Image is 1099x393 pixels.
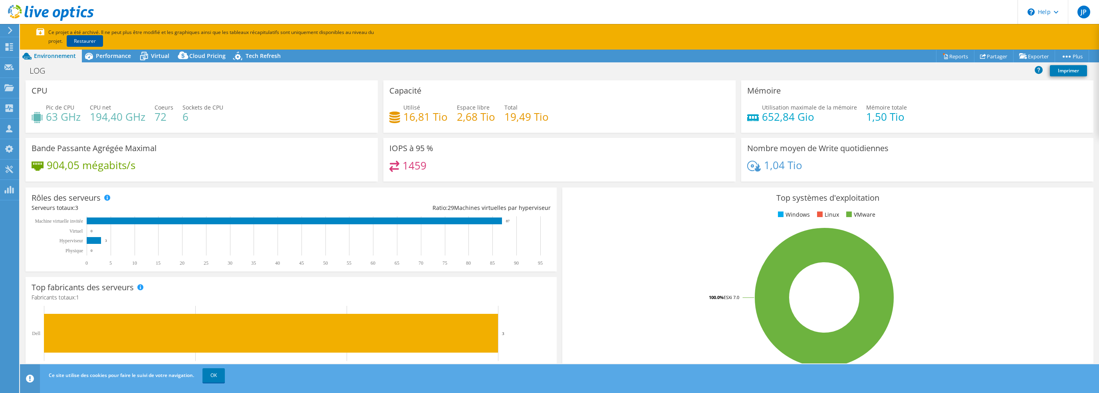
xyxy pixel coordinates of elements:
text: 55 [347,260,351,266]
text: 95 [538,260,543,266]
h4: 72 [155,112,173,121]
h3: Nombre moyen de Write quotidiennes [747,144,889,153]
text: 0 [91,249,93,253]
text: 50 [323,260,328,266]
a: Reports [936,50,974,62]
tspan: 100.0% [709,294,724,300]
h3: Top fabricants des serveurs [32,283,134,292]
h4: 6 [183,112,223,121]
h4: 904,05 mégabits/s [47,161,135,170]
h4: 16,81 Tio [403,112,448,121]
text: Virtuel [69,228,83,234]
span: Coeurs [155,104,173,111]
a: Imprimer [1050,65,1087,76]
text: 60 [371,260,375,266]
h4: Fabricants totaux: [32,293,551,302]
h4: 1459 [403,161,427,170]
text: 65 [395,260,399,266]
span: JP [1077,6,1090,18]
text: 80 [466,260,471,266]
text: 30 [228,260,232,266]
h1: LOG [26,66,58,75]
span: Cloud Pricing [189,52,226,60]
span: 3 [75,204,78,211]
li: Windows [776,210,810,219]
span: Virtual [151,52,169,60]
h3: Bande Passante Agrégée Maximal [32,144,157,153]
h4: 19,49 Tio [504,112,549,121]
span: Utilisation maximale de la mémoire [762,104,857,111]
h3: CPU [32,86,48,95]
text: 0 [91,229,93,233]
h4: 194,40 GHz [90,112,145,121]
h4: 652,84 Gio [762,112,857,121]
text: 15 [156,260,161,266]
li: Linux [815,210,839,219]
text: Physique [65,248,83,253]
text: 3 [105,239,107,243]
text: 5 [109,260,112,266]
span: Ce site utilise des cookies pour faire le suivi de votre navigation. [49,372,194,379]
text: 25 [204,260,208,266]
p: Ce projet a été archivé. Il ne peut plus être modifié et les graphiques ainsi que les tableaux ré... [36,28,428,46]
h4: 63 GHz [46,112,81,121]
text: 40 [275,260,280,266]
text: Dell [32,331,40,336]
a: Partager [974,50,1014,62]
span: 1 [76,293,79,301]
text: 10 [132,260,137,266]
text: 0 [85,260,88,266]
a: Exporter [1013,50,1055,62]
text: 35 [251,260,256,266]
span: Sockets de CPU [183,104,223,111]
h4: 2,68 Tio [457,112,495,121]
text: 85 [490,260,495,266]
h4: 1,50 Tio [866,112,907,121]
text: 75 [442,260,447,266]
div: Serveurs totaux: [32,203,291,212]
span: Pic de CPU [46,104,74,111]
text: 87 [506,219,510,223]
div: Ratio: Machines virtuelles par hyperviseur [291,203,551,212]
a: Plus [1055,50,1089,62]
span: Performance [96,52,131,60]
text: 90 [514,260,519,266]
text: 20 [180,260,184,266]
h3: Top systèmes d'exploitation [568,194,1087,202]
a: Restaurer [67,35,103,47]
h3: IOPS à 95 % [389,144,433,153]
span: Tech Refresh [246,52,281,60]
li: VMware [844,210,875,219]
h3: Mémoire [747,86,781,95]
text: 45 [299,260,304,266]
h3: Capacité [389,86,421,95]
span: Utilisé [403,104,420,111]
span: Mémoire totale [866,104,907,111]
h4: 1,04 Tio [764,161,802,170]
text: Hyperviseur [60,238,83,243]
span: 29 [448,204,454,211]
span: CPU net [90,104,111,111]
tspan: Machine virtuelle invitée [35,218,83,224]
a: OK [202,368,225,383]
svg: \n [1028,8,1035,16]
text: 70 [419,260,423,266]
span: Total [504,104,518,111]
span: Environnement [34,52,76,60]
text: 3 [502,331,504,336]
h3: Rôles des serveurs [32,194,101,202]
span: Espace libre [457,104,490,111]
tspan: ESXi 7.0 [724,294,739,300]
